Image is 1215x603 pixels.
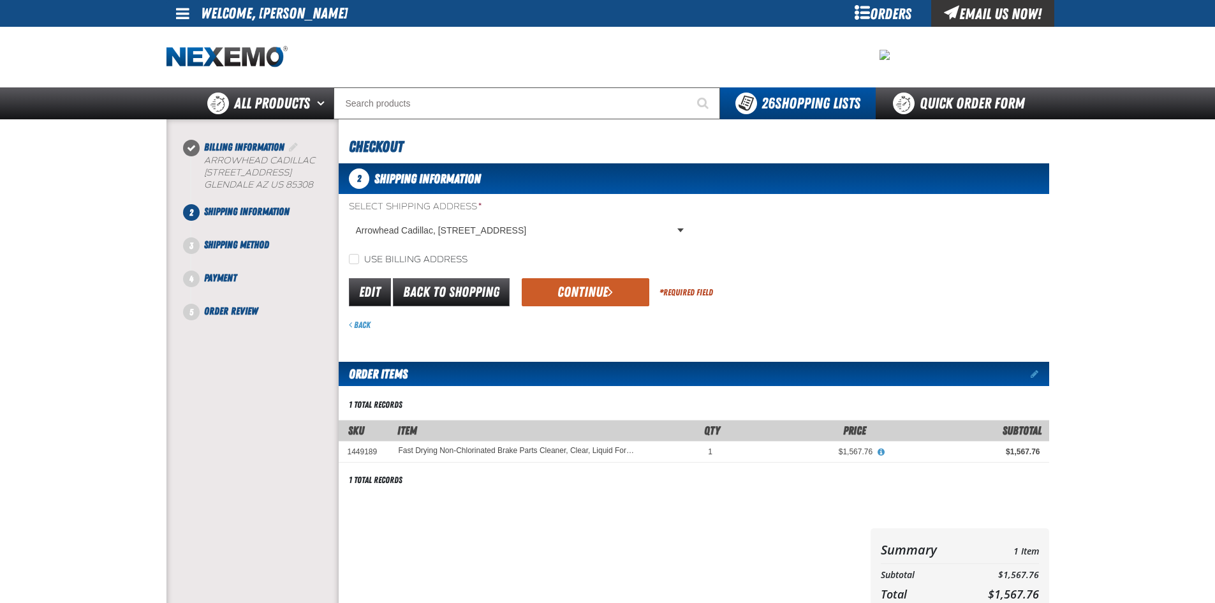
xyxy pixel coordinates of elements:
span: Order Review [204,305,258,317]
button: You have 26 Shopping Lists. Open to view details [720,87,876,119]
span: GLENDALE [204,179,253,190]
li: Billing Information. Step 1 of 5. Completed [191,140,339,204]
li: Payment. Step 4 of 5. Not Completed [191,271,339,304]
div: 1 total records [349,399,402,411]
span: 1 [708,447,712,456]
div: 1 total records [349,474,402,486]
a: Edit [349,278,391,306]
a: Back to Shopping [393,278,510,306]
strong: 26 [762,94,775,112]
a: Back [349,320,371,330]
button: Start Searching [688,87,720,119]
button: Continue [522,278,649,306]
span: Billing Information [204,141,284,153]
img: 78e660a0e78809e0bc1a0909468facc3.png [880,50,890,60]
span: All Products [234,92,310,115]
span: 3 [183,237,200,254]
input: Use billing address [349,254,359,264]
td: 1449189 [339,441,390,462]
li: Order Review. Step 5 of 5. Not Completed [191,304,339,319]
img: Nexemo logo [166,46,288,68]
a: Home [166,46,288,68]
td: $1,567.76 [963,567,1038,584]
a: Edit Billing Information [287,141,300,153]
button: View All Prices for Fast Drying Non-Chlorinated Brake Parts Cleaner, Clear, Liquid Form, 100% VOC... [873,447,889,458]
span: Item [397,424,417,437]
span: Payment [204,272,237,284]
span: 2 [349,168,369,189]
th: Summary [881,539,964,561]
span: AZ [256,179,268,190]
span: Shipping Information [204,205,290,218]
li: Shipping Information. Step 2 of 5. Not Completed [191,204,339,237]
li: Shipping Method. Step 3 of 5. Not Completed [191,237,339,271]
span: $1,567.76 [988,586,1039,602]
td: 1 Item [963,539,1038,561]
button: Open All Products pages [313,87,334,119]
span: [STREET_ADDRESS] [204,167,291,178]
span: Checkout [349,138,403,156]
h2: Order Items [339,362,408,386]
span: US [270,179,283,190]
span: Shipping Information [374,171,481,186]
div: $1,567.76 [730,447,873,457]
label: Use billing address [349,254,468,266]
span: Shipping Method [204,239,269,251]
span: Arrowhead Cadillac [204,155,315,166]
span: Price [843,424,866,437]
span: Arrowhead Cadillac, [STREET_ADDRESS] [356,224,675,237]
a: Quick Order Form [876,87,1049,119]
span: Subtotal [1003,424,1042,437]
input: Search [334,87,720,119]
a: Fast Drying Non-Chlorinated Brake Parts Cleaner, Clear, Liquid Form, 100% VOC, 110gal Drum (2 - 5... [399,447,636,456]
nav: Checkout steps. Current step is Shipping Information. Step 2 of 5 [182,140,339,319]
span: 2 [183,204,200,221]
th: Subtotal [881,567,964,584]
div: $1,567.76 [890,447,1040,457]
span: 5 [183,304,200,320]
a: SKU [348,424,364,437]
span: Shopping Lists [762,94,860,112]
div: Required Field [659,287,713,299]
bdo: 85308 [286,179,313,190]
label: Select Shipping Address [349,201,689,213]
span: Qty [704,424,720,437]
a: Edit items [1031,369,1049,378]
span: 4 [183,271,200,287]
